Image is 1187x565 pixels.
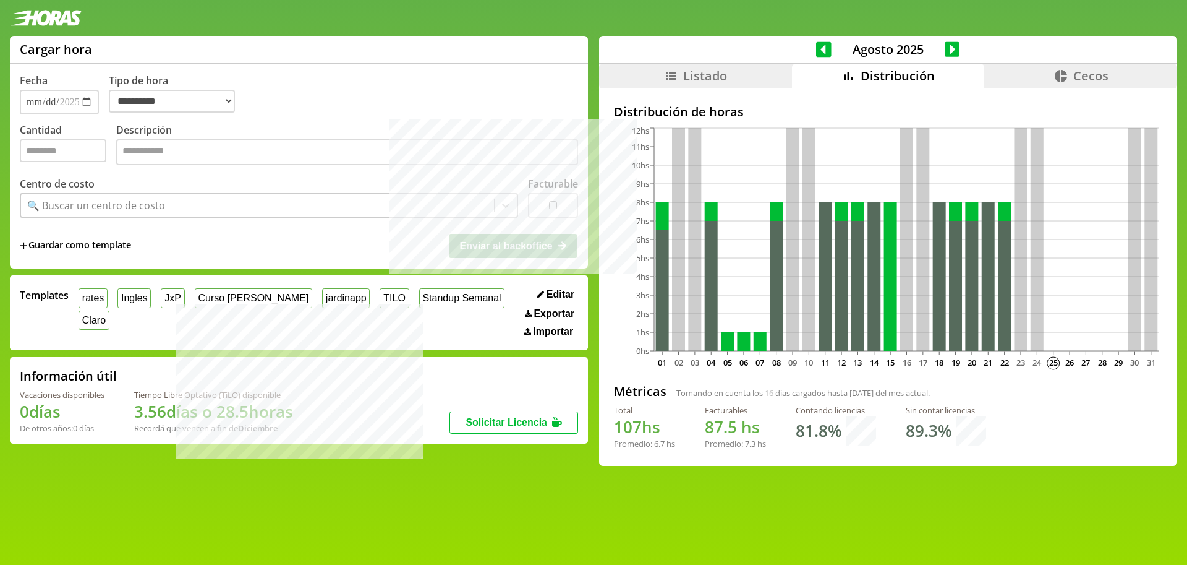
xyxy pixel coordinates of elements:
h1: hs [614,416,675,438]
text: 15 [886,357,895,368]
span: +Guardar como template [20,239,131,252]
text: 11 [821,357,830,368]
span: Listado [683,67,727,84]
span: 87.5 [705,416,737,438]
div: Total [614,405,675,416]
tspan: 7hs [636,215,649,226]
button: Standup Semanal [419,288,505,308]
tspan: 1hs [636,327,649,338]
h1: 0 días [20,400,104,423]
textarea: Descripción [116,139,578,165]
text: 10 [804,357,813,368]
tspan: 6hs [636,234,649,245]
tspan: 11hs [632,141,649,152]
h1: 89.3 % [906,420,951,442]
span: Templates [20,288,69,302]
div: De otros años: 0 días [20,423,104,434]
text: 23 [1016,357,1025,368]
button: Editar [534,288,578,301]
text: 07 [755,357,764,368]
button: Ingles [117,288,151,308]
span: Exportar [534,308,574,319]
text: 21 [984,357,992,368]
span: 107 [614,416,642,438]
text: 24 [1032,357,1042,368]
tspan: 8hs [636,197,649,208]
div: Recordá que vencen a fin de [134,423,293,434]
text: 08 [772,357,780,368]
h1: 81.8 % [796,420,841,442]
span: Agosto 2025 [832,41,945,58]
tspan: 9hs [636,178,649,189]
tspan: 12hs [632,125,649,136]
text: 02 [674,357,683,368]
input: Cantidad [20,139,106,162]
text: 04 [707,357,716,368]
button: Curso [PERSON_NAME] [195,288,312,308]
button: rates [79,288,108,308]
span: Distribución [861,67,935,84]
button: jardinapp [322,288,370,308]
div: Facturables [705,405,766,416]
h1: Cargar hora [20,41,92,58]
tspan: 2hs [636,308,649,319]
text: 16 [902,357,911,368]
text: 26 [1065,357,1074,368]
img: logotipo [10,10,82,26]
h1: 3.56 días o 28.5 horas [134,400,293,423]
span: Importar [533,326,573,337]
label: Cantidad [20,123,116,168]
text: 17 [919,357,927,368]
text: 06 [739,357,748,368]
label: Tipo de hora [109,74,245,114]
div: Promedio: hs [614,438,675,449]
text: 12 [837,357,846,368]
span: 7.3 [745,438,755,449]
label: Centro de costo [20,177,95,191]
text: 13 [853,357,862,368]
label: Descripción [116,123,578,168]
text: 05 [723,357,731,368]
span: Solicitar Licencia [466,417,547,428]
select: Tipo de hora [109,90,235,113]
h2: Información útil [20,368,117,384]
text: 31 [1147,357,1155,368]
text: 14 [870,357,879,368]
div: Vacaciones disponibles [20,389,104,400]
label: Fecha [20,74,48,87]
h2: Distribución de horas [614,103,1162,120]
text: 01 [658,357,666,368]
tspan: 4hs [636,271,649,282]
div: Tiempo Libre Optativo (TiLO) disponible [134,389,293,400]
text: 27 [1081,357,1090,368]
div: Promedio: hs [705,438,766,449]
b: Diciembre [238,423,278,434]
text: 30 [1130,357,1139,368]
div: 🔍 Buscar un centro de costo [27,199,165,212]
span: Tomando en cuenta los días cargados hasta [DATE] del mes actual. [676,387,930,399]
span: 16 [765,387,773,399]
h2: Métricas [614,383,666,400]
text: 19 [951,357,959,368]
text: 28 [1098,357,1107,368]
text: 03 [691,357,699,368]
tspan: 3hs [636,290,649,301]
text: 29 [1114,357,1123,368]
text: 22 [1000,357,1008,368]
button: JxP [161,288,184,308]
span: Cecos [1073,67,1108,84]
button: Claro [79,311,109,330]
h1: hs [705,416,766,438]
div: Contando licencias [796,405,876,416]
text: 20 [968,357,976,368]
button: Exportar [521,308,578,320]
tspan: 0hs [636,345,649,356]
tspan: 10hs [632,160,649,171]
button: TILO [380,288,409,308]
span: Editar [547,289,574,300]
text: 09 [788,357,797,368]
label: Facturable [528,177,578,191]
text: 18 [935,357,943,368]
tspan: 5hs [636,252,649,264]
span: 6.7 [654,438,665,449]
